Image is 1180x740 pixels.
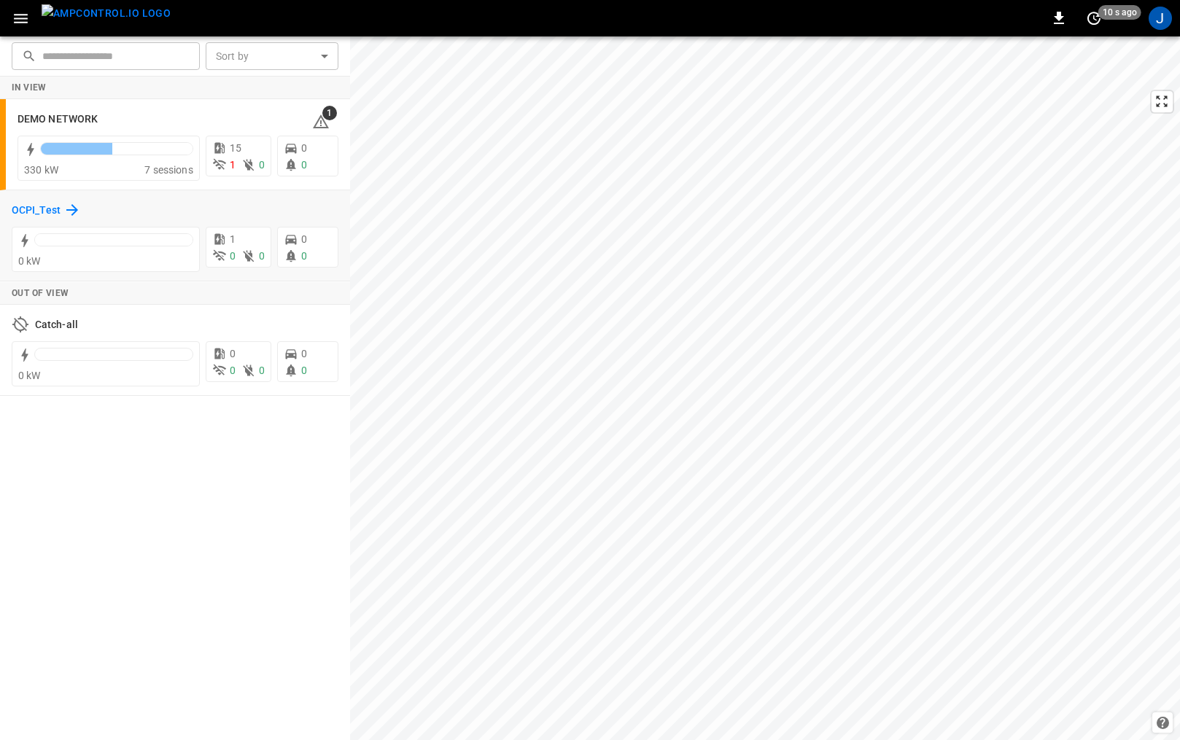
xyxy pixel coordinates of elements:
span: 0 [301,348,307,359]
span: 0 [301,233,307,245]
span: 0 [301,142,307,154]
span: 10 s ago [1098,5,1141,20]
span: 1 [230,233,236,245]
span: 0 [301,250,307,262]
span: 7 sessions [144,164,193,176]
strong: In View [12,82,47,93]
span: 0 [259,159,265,171]
div: profile-icon [1149,7,1172,30]
h6: OCPI_Test [12,203,61,219]
span: 0 kW [18,370,41,381]
span: 0 [230,348,236,359]
span: 0 kW [18,255,41,267]
span: 15 [230,142,241,154]
img: ampcontrol.io logo [42,4,171,23]
span: 1 [230,159,236,171]
span: 0 [301,159,307,171]
span: 0 [230,365,236,376]
h6: DEMO NETWORK [18,112,98,128]
button: set refresh interval [1082,7,1106,30]
span: 0 [259,250,265,262]
span: 1 [322,106,337,120]
span: 0 [230,250,236,262]
canvas: Map [350,36,1180,740]
h6: Catch-all [35,317,78,333]
strong: Out of View [12,288,69,298]
span: 330 kW [24,164,58,176]
span: 0 [301,365,307,376]
span: 0 [259,365,265,376]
